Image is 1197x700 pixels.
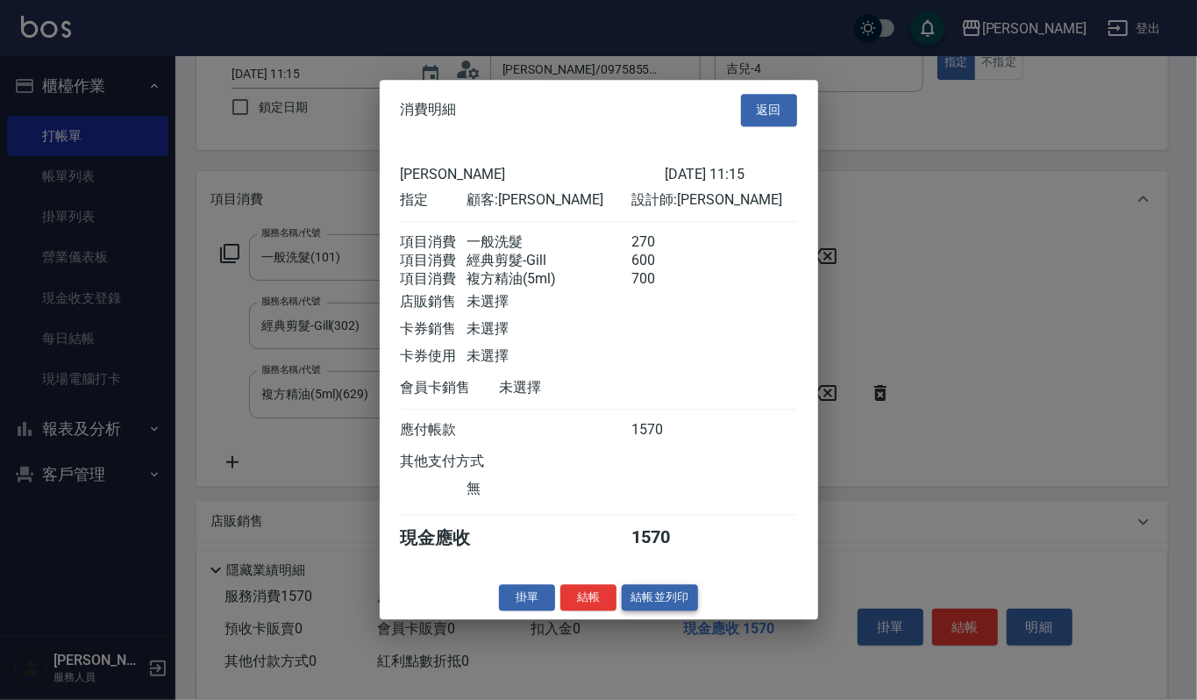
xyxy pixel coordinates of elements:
[401,252,467,270] div: 項目消費
[467,320,631,339] div: 未選擇
[467,233,631,252] div: 一般洗髮
[631,270,697,289] div: 700
[467,270,631,289] div: 複方精油(5ml)
[631,233,697,252] div: 270
[401,320,467,339] div: 卡券銷售
[467,347,631,366] div: 未選擇
[401,166,665,182] div: [PERSON_NAME]
[499,584,555,611] button: 掛單
[467,252,631,270] div: 經典剪髮-Gill
[401,526,500,550] div: 現金應收
[741,94,797,126] button: 返回
[631,526,697,550] div: 1570
[631,421,697,439] div: 1570
[500,379,665,397] div: 未選擇
[467,191,631,210] div: 顧客: [PERSON_NAME]
[665,166,797,182] div: [DATE] 11:15
[560,584,616,611] button: 結帳
[401,453,533,471] div: 其他支付方式
[401,421,467,439] div: 應付帳款
[401,379,500,397] div: 會員卡銷售
[401,233,467,252] div: 項目消費
[467,293,631,311] div: 未選擇
[401,293,467,311] div: 店販銷售
[467,480,631,498] div: 無
[401,270,467,289] div: 項目消費
[401,347,467,366] div: 卡券使用
[631,252,697,270] div: 600
[401,191,467,210] div: 指定
[631,191,796,210] div: 設計師: [PERSON_NAME]
[622,584,698,611] button: 結帳並列印
[401,102,457,119] span: 消費明細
